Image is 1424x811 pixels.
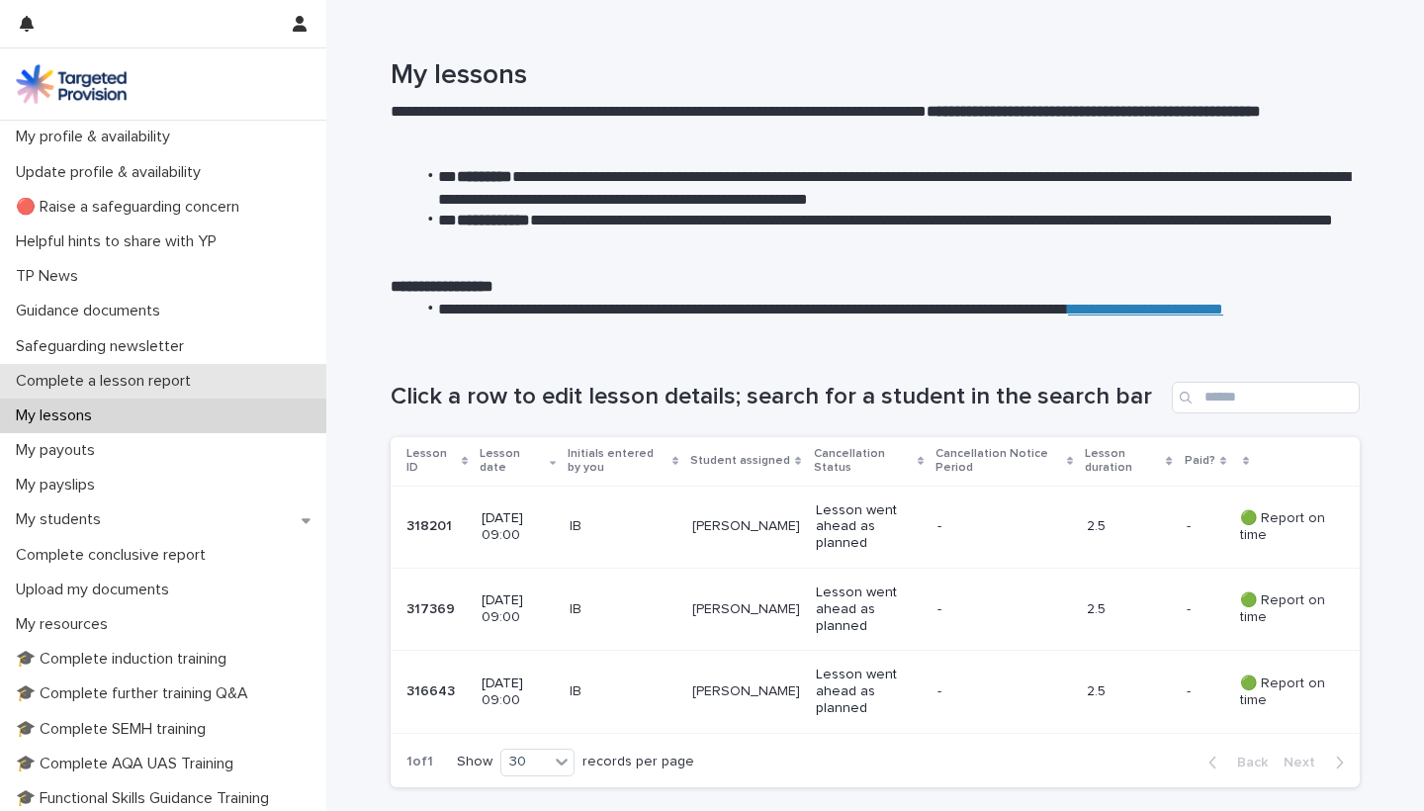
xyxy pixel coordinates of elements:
[1187,597,1195,618] p: -
[1284,756,1327,769] span: Next
[8,128,186,146] p: My profile & availability
[406,514,456,535] p: 318201
[457,754,492,770] p: Show
[937,518,1047,535] p: -
[16,64,127,104] img: M5nRWzHhSzIhMunXDL62
[8,406,108,425] p: My lessons
[937,683,1047,700] p: -
[8,581,185,599] p: Upload my documents
[692,683,800,700] p: [PERSON_NAME]
[8,615,124,634] p: My resources
[391,568,1360,650] tr: 317369317369 [DATE] 09:00IB[PERSON_NAME]Lesson went ahead as planned-2.5-- 🟢 Report on time
[1240,592,1328,626] p: 🟢 Report on time
[8,267,94,286] p: TP News
[8,198,255,217] p: 🔴 Raise a safeguarding concern
[570,683,676,700] p: IB
[1172,382,1360,413] input: Search
[816,502,922,552] p: Lesson went ahead as planned
[8,372,207,391] p: Complete a lesson report
[692,601,800,618] p: [PERSON_NAME]
[1240,676,1328,709] p: 🟢 Report on time
[1085,443,1162,480] p: Lesson duration
[8,232,232,251] p: Helpful hints to share with YP
[935,443,1062,480] p: Cancellation Notice Period
[814,443,913,480] p: Cancellation Status
[391,383,1164,411] h1: Click a row to edit lesson details; search for a student in the search bar
[406,443,457,480] p: Lesson ID
[568,443,667,480] p: Initials entered by you
[8,441,111,460] p: My payouts
[391,486,1360,568] tr: 318201318201 [DATE] 09:00IB[PERSON_NAME]Lesson went ahead as planned-2.5-- 🟢 Report on time
[8,789,285,808] p: 🎓 Functional Skills Guidance Training
[8,546,222,565] p: Complete conclusive report
[1276,754,1360,771] button: Next
[1240,510,1328,544] p: 🟢 Report on time
[8,720,222,739] p: 🎓 Complete SEMH training
[482,676,554,709] p: [DATE] 09:00
[816,585,922,634] p: Lesson went ahead as planned
[8,337,200,356] p: Safeguarding newsletter
[480,443,545,480] p: Lesson date
[8,755,249,773] p: 🎓 Complete AQA UAS Training
[8,476,111,495] p: My payslips
[8,650,242,669] p: 🎓 Complete induction training
[1185,450,1215,472] p: Paid?
[482,592,554,626] p: [DATE] 09:00
[482,510,554,544] p: [DATE] 09:00
[406,597,459,618] p: 317369
[690,450,790,472] p: Student assigned
[1087,518,1171,535] p: 2.5
[391,651,1360,733] tr: 316643316643 [DATE] 09:00IB[PERSON_NAME]Lesson went ahead as planned-2.5-- 🟢 Report on time
[391,738,449,786] p: 1 of 1
[8,510,117,529] p: My students
[391,59,1360,93] h1: My lessons
[570,518,676,535] p: IB
[1087,601,1171,618] p: 2.5
[1087,683,1171,700] p: 2.5
[1225,756,1268,769] span: Back
[570,601,676,618] p: IB
[937,601,1047,618] p: -
[1187,514,1195,535] p: -
[692,518,800,535] p: [PERSON_NAME]
[8,302,176,320] p: Guidance documents
[8,163,217,182] p: Update profile & availability
[582,754,694,770] p: records per page
[8,684,264,703] p: 🎓 Complete further training Q&A
[1187,679,1195,700] p: -
[501,752,549,772] div: 30
[1193,754,1276,771] button: Back
[406,679,459,700] p: 316643
[816,667,922,716] p: Lesson went ahead as planned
